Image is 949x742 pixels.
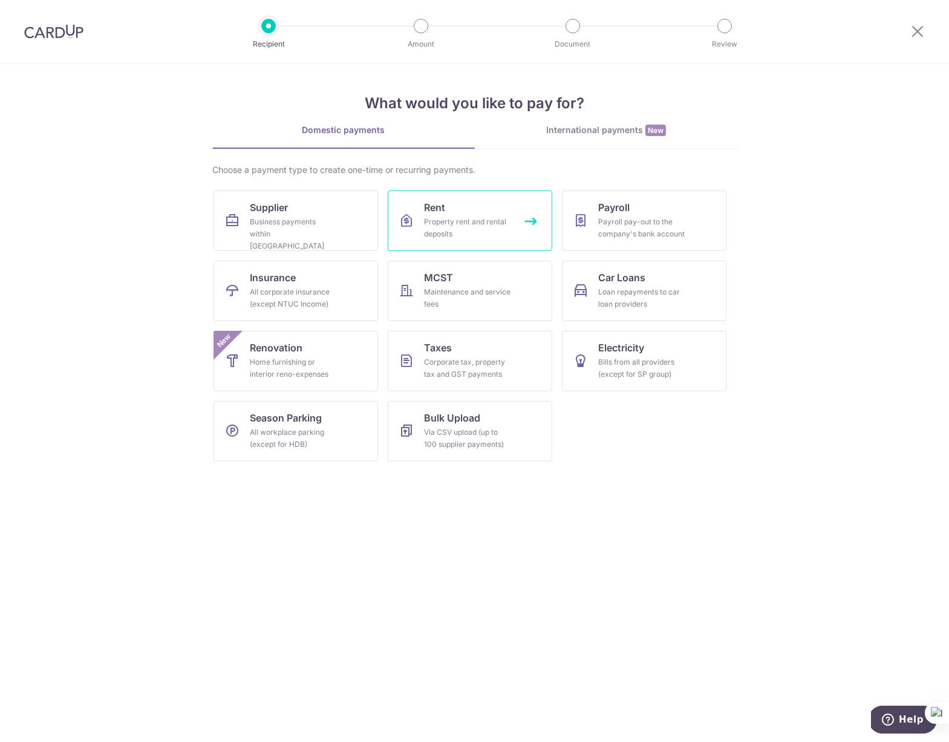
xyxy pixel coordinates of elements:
[224,38,313,50] p: Recipient
[214,261,378,321] a: InsuranceAll corporate insurance (except NTUC Income)
[424,340,452,355] span: Taxes
[376,38,466,50] p: Amount
[562,331,726,391] a: ElectricityBills from all providers (except for SP group)
[871,706,937,736] iframe: Opens a widget where you can find more information
[214,401,378,461] a: Season ParkingAll workplace parking (except for HDB)
[424,426,511,451] div: Via CSV upload (up to 100 supplier payments)
[250,356,337,380] div: Home furnishing or interior reno-expenses
[214,331,233,351] span: New
[214,190,378,251] a: SupplierBusiness payments within [GEOGRAPHIC_DATA]
[388,331,552,391] a: TaxesCorporate tax, property tax and GST payments
[424,356,511,380] div: Corporate tax, property tax and GST payments
[475,124,737,137] div: International payments
[598,356,685,380] div: Bills from all providers (except for SP group)
[24,24,83,39] img: CardUp
[388,401,552,461] a: Bulk UploadVia CSV upload (up to 100 supplier payments)
[424,411,480,425] span: Bulk Upload
[250,216,337,252] div: Business payments within [GEOGRAPHIC_DATA]
[424,270,453,285] span: MCST
[598,200,630,215] span: Payroll
[680,38,769,50] p: Review
[598,340,644,355] span: Electricity
[424,216,511,240] div: Property rent and rental deposits
[598,270,645,285] span: Car Loans
[424,200,445,215] span: Rent
[250,426,337,451] div: All workplace parking (except for HDB)
[388,261,552,321] a: MCSTMaintenance and service fees
[645,125,666,136] span: New
[212,93,737,114] h4: What would you like to pay for?
[598,286,685,310] div: Loan repayments to car loan providers
[28,8,53,19] span: Help
[212,124,475,136] div: Domestic payments
[250,200,288,215] span: Supplier
[562,261,726,321] a: Car LoansLoan repayments to car loan providers
[250,286,337,310] div: All corporate insurance (except NTUC Income)
[250,270,296,285] span: Insurance
[388,190,552,251] a: RentProperty rent and rental deposits
[214,331,378,391] a: RenovationHome furnishing or interior reno-expensesNew
[598,216,685,240] div: Payroll pay-out to the company's bank account
[424,286,511,310] div: Maintenance and service fees
[212,164,737,176] div: Choose a payment type to create one-time or recurring payments.
[250,340,302,355] span: Renovation
[250,411,322,425] span: Season Parking
[528,38,618,50] p: Document
[562,190,726,251] a: PayrollPayroll pay-out to the company's bank account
